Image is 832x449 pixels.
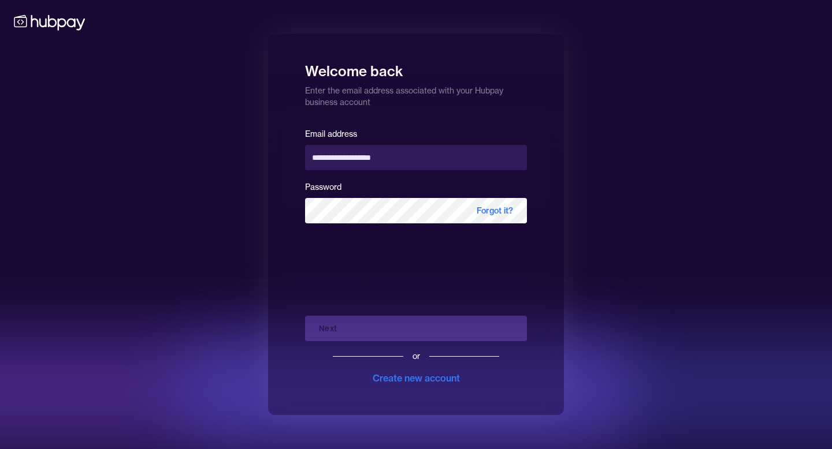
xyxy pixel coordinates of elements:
p: Enter the email address associated with your Hubpay business account [305,80,527,108]
label: Email address [305,129,357,139]
span: Forgot it? [463,198,527,223]
h1: Welcome back [305,55,527,80]
div: or [413,350,420,362]
label: Password [305,182,341,192]
div: Create new account [373,371,460,385]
